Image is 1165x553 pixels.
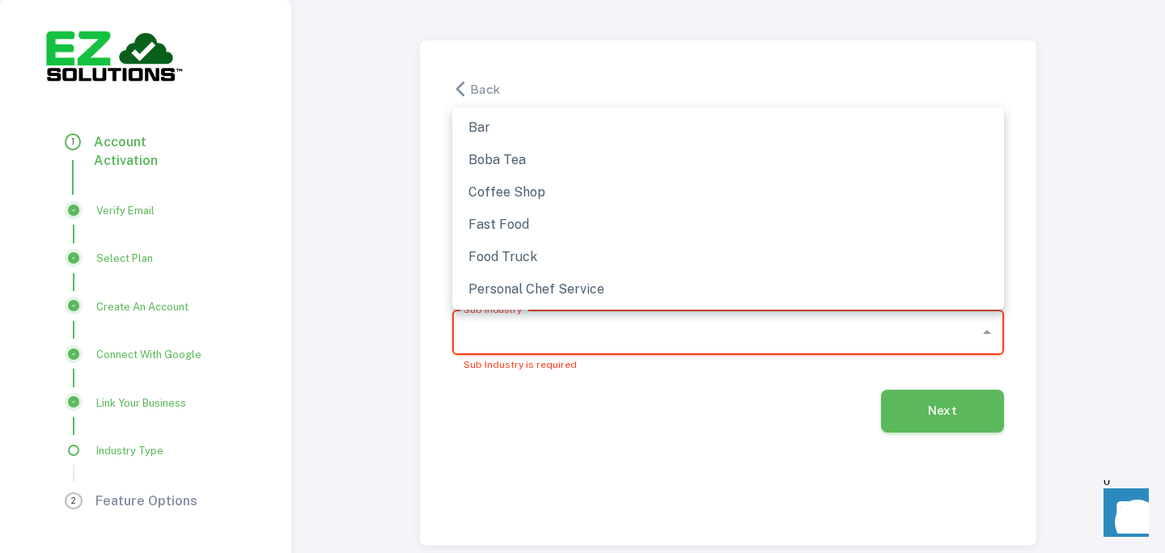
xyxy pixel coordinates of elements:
img: ResponseScribe [40,24,186,86]
p: Account Activation [94,133,207,171]
li: Coffee Shop [452,176,1004,209]
p: Create An Account [96,300,189,315]
button: Back [452,73,521,105]
p: Feature Options [95,492,197,511]
span: 1 [65,133,81,150]
p: Verify Email [96,204,155,219]
p: Sub Industry is required [464,357,993,374]
span: 2 [65,492,83,509]
iframe: Front Chat [1088,480,1158,550]
button: Close [976,321,998,344]
li: Food Truck [452,241,1004,273]
li: Restaurant [452,306,1004,338]
li: Bar [452,112,1004,144]
li: Fast Food [452,209,1004,241]
li: Boba Tea [452,144,1004,176]
p: Link Your Business [96,396,186,412]
button: Next [881,390,1004,433]
p: Select Plan [96,251,153,267]
p: Connect With Google [96,348,201,363]
li: Personal Chef Service [452,273,1004,306]
p: Industry Type [96,444,163,459]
